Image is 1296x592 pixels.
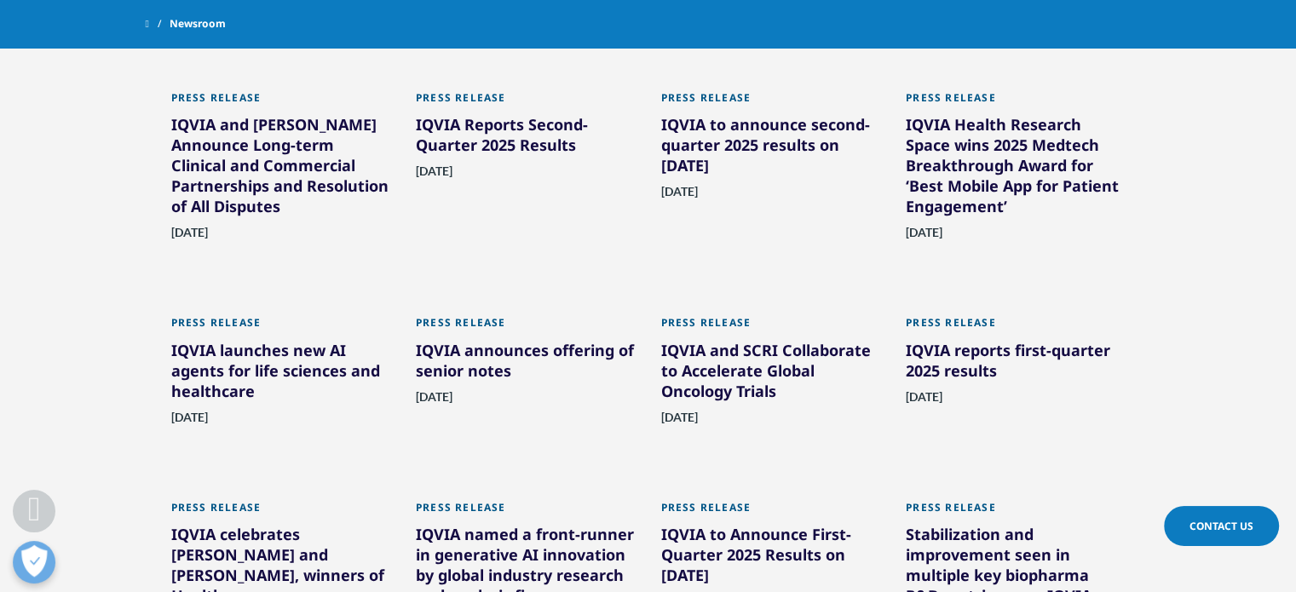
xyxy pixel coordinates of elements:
[906,316,1126,339] div: Press Release
[171,501,391,524] div: Press Release
[1164,506,1279,546] a: Contact Us
[416,164,452,188] span: [DATE]
[661,91,881,114] div: Press Release
[661,524,881,592] div: IQVIA to Announce First-Quarter 2025 Results on [DATE]
[416,91,636,114] div: Press Release
[661,501,881,524] div: Press Release
[661,340,881,408] div: IQVIA and SCRI Collaborate to Accelerate Global Oncology Trials
[171,340,391,408] div: IQVIA launches new AI agents for life sciences and healthcare
[661,316,881,339] div: Press Release
[906,501,1126,524] div: Press Release
[906,114,1126,223] div: IQVIA Health Research Space wins 2025 Medtech Breakthrough Award for ‘Best Mobile App for Patient...
[661,410,698,434] span: [DATE]
[171,316,391,339] div: Press Release
[661,114,881,182] div: IQVIA to announce second-quarter 2025 results on [DATE]
[416,340,636,388] div: IQVIA announces offering of senior notes
[171,410,208,434] span: [DATE]
[1189,519,1253,533] span: Contact Us
[171,114,391,223] div: IQVIA and [PERSON_NAME] Announce Long-term Clinical and Commercial Partnerships and Resolution of...
[661,184,698,209] span: [DATE]
[416,389,452,414] span: [DATE]
[906,389,942,414] span: [DATE]
[906,340,1126,388] div: IQVIA reports first-quarter 2025 results
[416,501,636,524] div: Press Release
[170,9,226,39] span: Newsroom
[13,541,55,583] button: Abrir preferências
[171,225,208,250] span: [DATE]
[906,225,942,250] span: [DATE]
[906,91,1126,114] div: Press Release
[416,114,636,162] div: IQVIA Reports Second-Quarter 2025 Results
[416,316,636,339] div: Press Release
[171,91,391,114] div: Press Release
